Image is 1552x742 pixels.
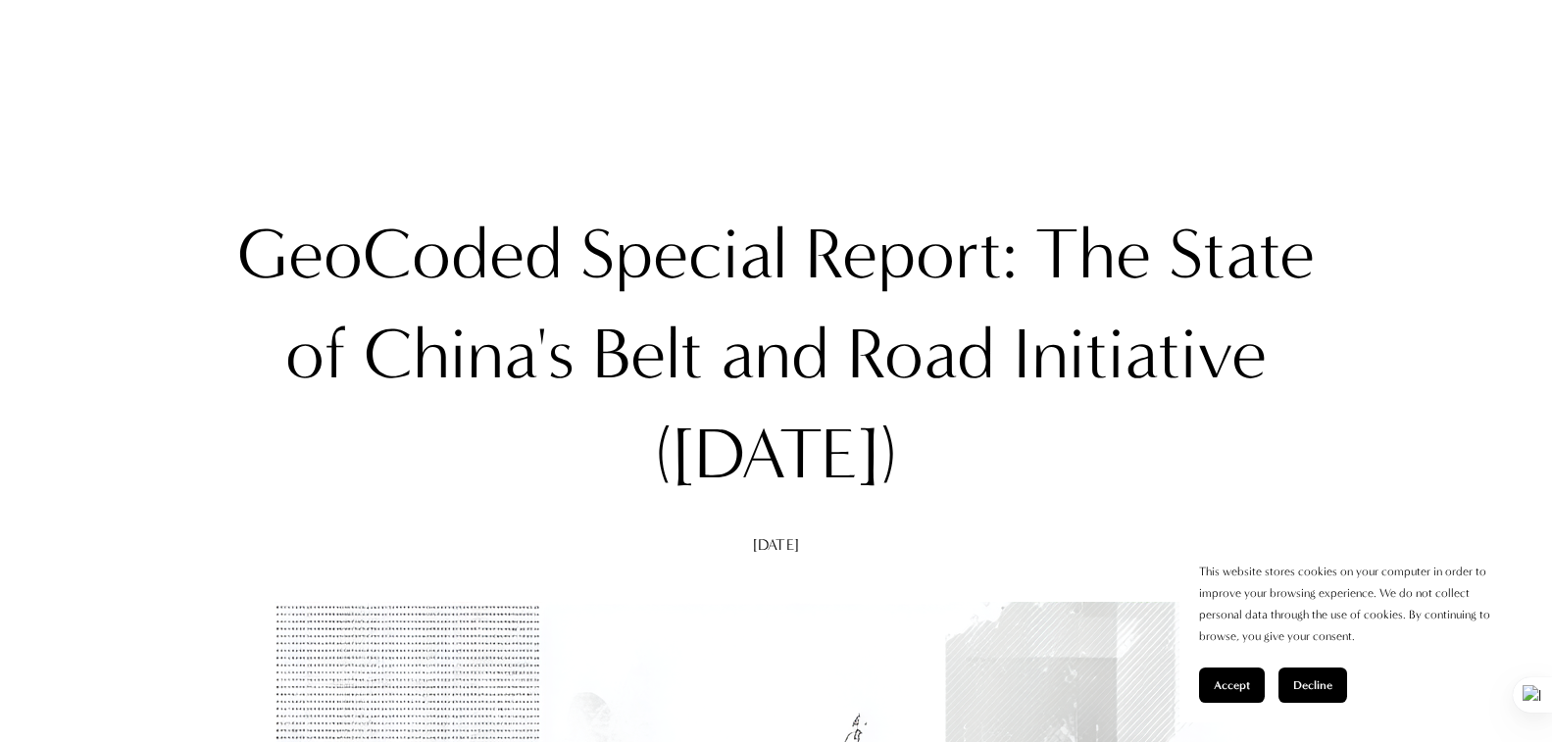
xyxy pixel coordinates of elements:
[1293,678,1332,692] span: Decline
[1278,668,1347,703] button: Decline
[1199,562,1513,648] p: This website stores cookies on your computer in order to improve your browsing experience. We do ...
[1199,668,1265,703] button: Accept
[200,205,1353,506] h1: GeoCoded Special Report: The State of China's Belt and Road Initiative ([DATE])
[753,535,799,554] span: [DATE]
[1214,678,1250,692] span: Accept
[1179,542,1532,722] section: Cookie banner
